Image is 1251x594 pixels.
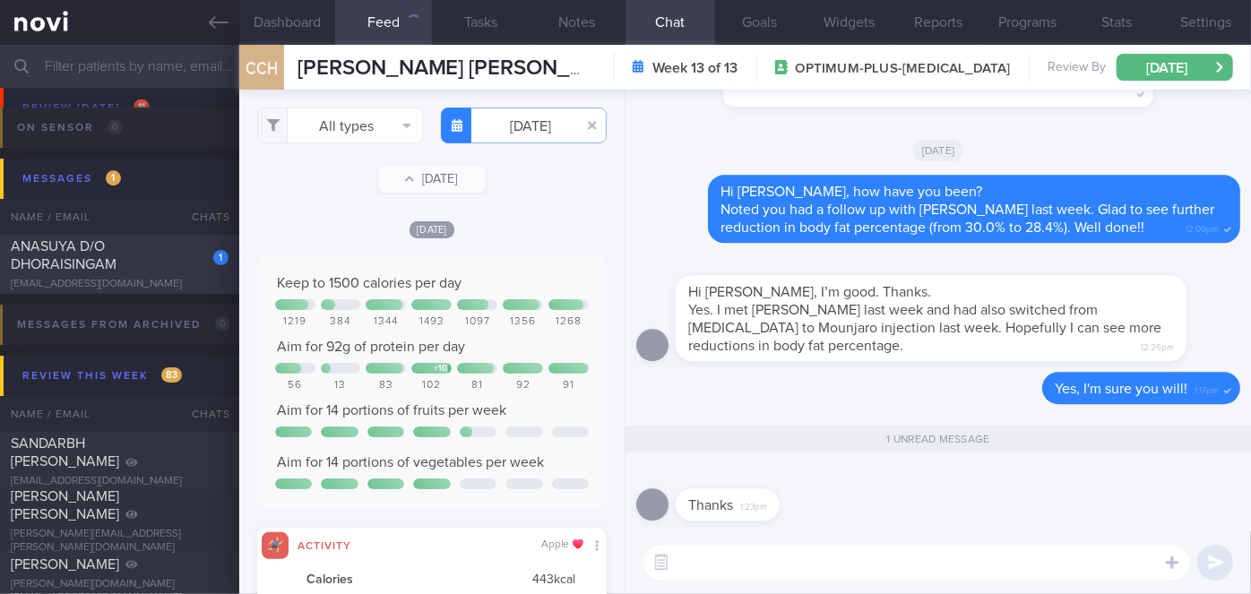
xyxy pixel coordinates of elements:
[411,379,452,392] div: 102
[277,340,465,354] span: Aim for 92g of protein per day
[275,379,315,392] div: 56
[11,557,119,572] span: [PERSON_NAME]
[1117,54,1233,81] button: [DATE]
[306,572,353,589] strong: Calories
[11,475,229,488] div: [EMAIL_ADDRESS][DOMAIN_NAME]
[366,379,406,392] div: 83
[366,315,406,329] div: 1344
[235,34,289,103] div: CCH
[11,239,116,271] span: ANASUYA D/O DHORAISINGAM
[321,379,361,392] div: 13
[548,315,589,329] div: 1268
[13,313,235,337] div: Messages from Archived
[1195,380,1219,397] span: 1:17pm
[18,167,125,191] div: Messages
[321,315,361,329] div: 384
[740,496,767,513] span: 1:23pm
[1186,219,1219,236] span: 12:09pm
[1141,337,1174,354] span: 12:26pm
[378,166,486,193] button: [DATE]
[215,316,230,331] span: 0
[298,57,821,79] span: [PERSON_NAME] [PERSON_NAME] ([PERSON_NAME])
[108,119,123,134] span: 0
[277,455,544,469] span: Aim for 14 portions of vegetables per week
[434,364,448,374] div: + 10
[275,315,315,329] div: 1219
[720,185,982,199] span: Hi [PERSON_NAME], how have you been?
[503,379,543,392] div: 92
[11,436,119,469] span: SANDARBH [PERSON_NAME]
[411,315,452,329] div: 1493
[548,379,589,392] div: 91
[410,221,454,238] span: [DATE]
[796,60,1011,78] span: OPTIMUM-PLUS-[MEDICAL_DATA]
[11,528,229,555] div: [PERSON_NAME][EMAIL_ADDRESS][PERSON_NAME][DOMAIN_NAME]
[168,199,239,235] div: Chats
[720,202,1214,235] span: Noted you had a follow up with [PERSON_NAME] last week. Glad to see further reduction in body fat...
[213,250,229,265] div: 1
[161,367,182,383] span: 83
[913,140,964,161] span: [DATE]
[277,276,462,290] span: Keep to 1500 calories per day
[257,108,423,143] button: All types
[168,396,239,432] div: Chats
[653,59,738,77] strong: Week 13 of 13
[11,489,119,521] span: [PERSON_NAME] [PERSON_NAME]
[11,278,229,291] div: [EMAIL_ADDRESS][DOMAIN_NAME]
[688,498,733,512] span: Thanks
[532,572,575,589] span: 443 kcal
[18,364,186,388] div: Review this week
[688,285,931,299] span: Hi [PERSON_NAME], I’m good. Thanks.
[277,403,506,418] span: Aim for 14 portions of fruits per week
[106,170,121,185] span: 1
[13,116,127,140] div: On sensor
[1055,382,1187,396] span: Yes, I'm sure you will!
[1048,60,1106,76] span: Review By
[457,379,497,392] div: 81
[457,315,497,329] div: 1097
[289,537,360,552] div: Activity
[688,303,1161,353] span: Yes. I met [PERSON_NAME] last week and had also switched from [MEDICAL_DATA] to Mounjaro injectio...
[503,315,543,329] div: 1356
[541,538,583,552] div: Apple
